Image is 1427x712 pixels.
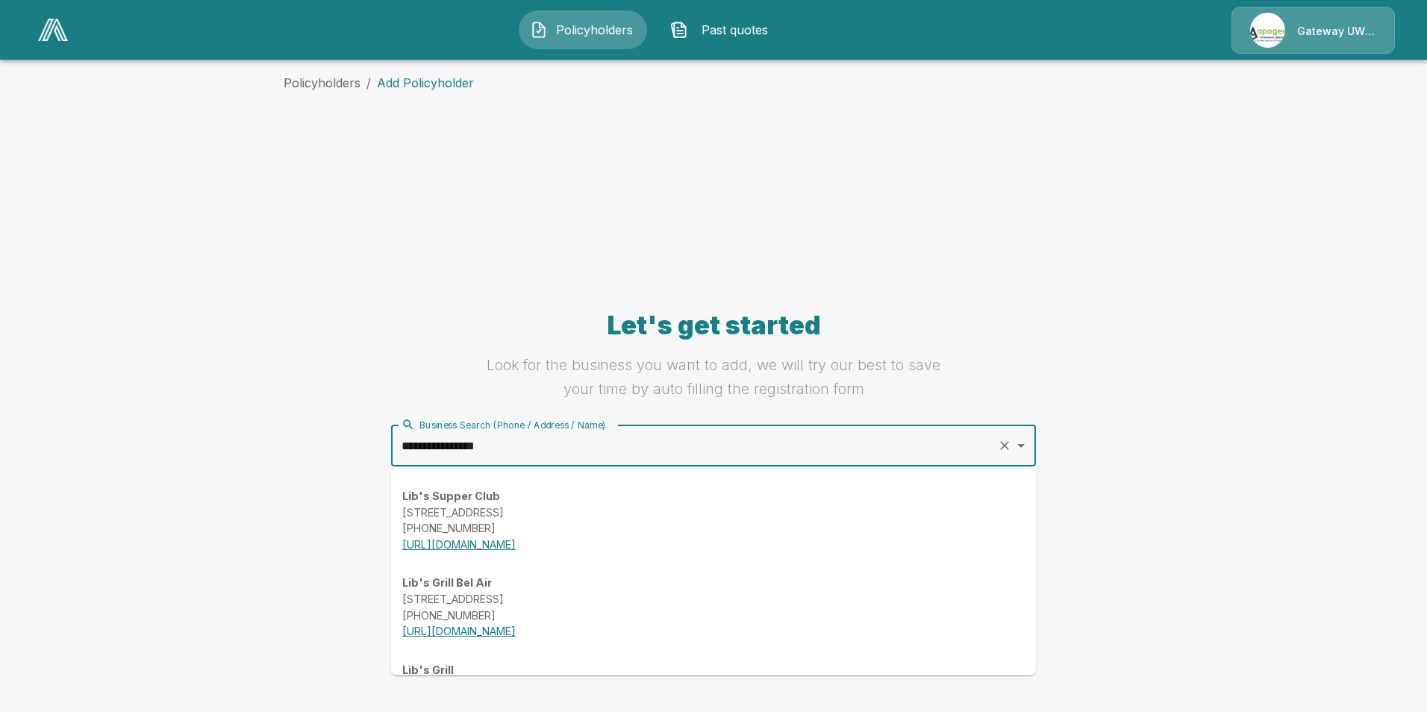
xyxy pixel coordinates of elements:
h6: Look for the business you want to add, we will try our best to save your time by auto filling the... [477,353,950,401]
nav: breadcrumb [284,74,1143,92]
p: [PHONE_NUMBER] [402,520,1025,537]
img: Past quotes Icon [670,21,688,39]
span: Past quotes [694,21,776,39]
strong: Lib's Grill Bel Air [402,576,492,589]
a: [URL][DOMAIN_NAME] [402,538,516,551]
button: Policyholders IconPolicyholders [519,10,647,49]
p: [STREET_ADDRESS] [402,591,1025,608]
div: Business Search (Phone / Address / Name) [402,418,606,431]
button: Past quotes IconPast quotes [659,10,787,49]
img: Policyholders Icon [530,21,548,39]
a: [URL][DOMAIN_NAME] [402,625,516,637]
strong: Lib's Supper Club [402,490,500,502]
p: Add Policyholder [377,74,474,92]
h4: Let's get started [477,310,950,341]
span: Policyholders [554,21,636,39]
p: [STREET_ADDRESS] [402,505,1025,521]
li: / [366,74,371,92]
img: AA Logo [38,19,68,41]
strong: Lib's Grill [402,663,454,676]
a: Policyholders [284,75,360,90]
p: [PHONE_NUMBER] [402,608,1025,624]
